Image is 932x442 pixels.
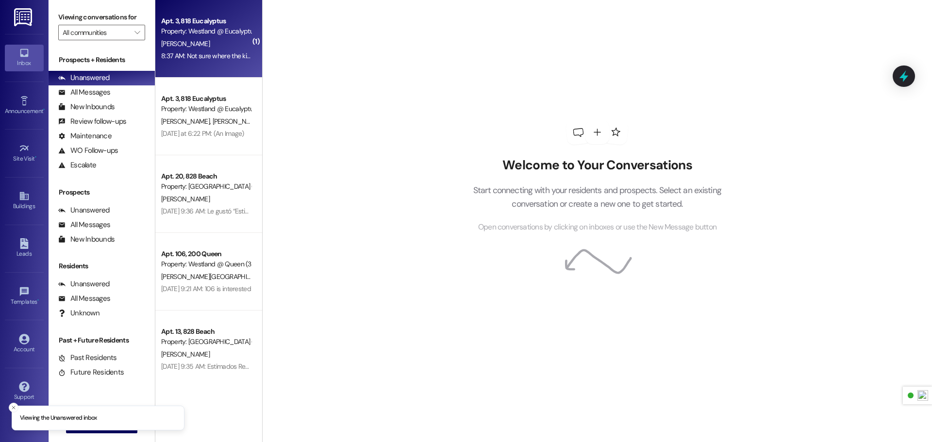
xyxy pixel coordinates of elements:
[161,94,251,104] div: Apt. 3, 818 Eucalyptus
[49,261,155,271] div: Residents
[58,205,110,215] div: Unanswered
[43,106,45,113] span: •
[5,140,44,166] a: Site Visit •
[9,403,18,412] button: Close toast
[63,25,130,40] input: All communities
[161,327,251,337] div: Apt. 13, 828 Beach
[14,8,34,26] img: ResiDesk Logo
[49,55,155,65] div: Prospects + Residents
[161,39,210,48] span: [PERSON_NAME]
[5,188,44,214] a: Buildings
[5,235,44,262] a: Leads
[161,272,271,281] span: [PERSON_NAME][GEOGRAPHIC_DATA]
[37,297,39,304] span: •
[58,87,110,98] div: All Messages
[161,51,324,60] div: 8:37 AM: Not sure where the kid lives, but he lives upstairs.
[58,131,112,141] div: Maintenance
[58,279,110,289] div: Unanswered
[458,158,736,173] h2: Welcome to Your Conversations
[161,171,251,181] div: Apt. 20, 828 Beach
[58,234,115,245] div: New Inbounds
[58,116,126,127] div: Review follow-ups
[161,129,244,138] div: [DATE] at 6:22 PM: (An Image)
[58,146,118,156] div: WO Follow-ups
[35,154,36,161] span: •
[161,249,251,259] div: Apt. 106, 200 Queen
[161,16,251,26] div: Apt. 3, 818 Eucalyptus
[49,335,155,345] div: Past + Future Residents
[161,104,251,114] div: Property: Westland @ Eucalyptus (3273)
[161,350,210,359] span: [PERSON_NAME]
[212,117,261,126] span: [PERSON_NAME]
[58,294,110,304] div: All Messages
[161,181,251,192] div: Property: [GEOGRAPHIC_DATA] ([STREET_ADDRESS]) (3280)
[458,183,736,211] p: Start connecting with your residents and prospects. Select an existing conversation or create a n...
[5,331,44,357] a: Account
[161,195,210,203] span: [PERSON_NAME]
[5,283,44,310] a: Templates •
[58,220,110,230] div: All Messages
[478,221,716,233] span: Open conversations by clicking on inboxes or use the New Message button
[58,10,145,25] label: Viewing conversations for
[58,102,115,112] div: New Inbounds
[5,378,44,405] a: Support
[58,308,100,318] div: Unknown
[58,160,96,170] div: Escalate
[161,26,251,36] div: Property: Westland @ Eucalyptus (3273)
[161,337,251,347] div: Property: [GEOGRAPHIC_DATA] ([STREET_ADDRESS]) (3280)
[49,187,155,197] div: Prospects
[20,414,97,423] p: Viewing the Unanswered inbox
[161,284,251,293] div: [DATE] 9:21 AM: 106 is interested
[58,353,117,363] div: Past Residents
[58,73,110,83] div: Unanswered
[161,259,251,269] div: Property: Westland @ Queen (3266)
[58,367,124,377] div: Future Residents
[134,29,140,36] i: 
[161,117,213,126] span: [PERSON_NAME]
[5,45,44,71] a: Inbox
[161,207,389,215] div: [DATE] 9:36 AM: Le gustó “Estimados Residentes, Se nos ha informado que algu…”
